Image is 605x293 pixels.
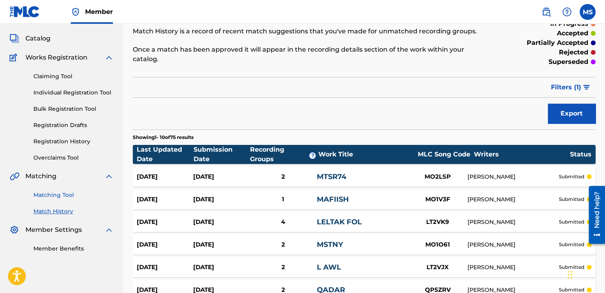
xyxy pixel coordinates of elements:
p: submitted [559,173,584,180]
div: [DATE] [193,172,250,181]
span: Member [85,7,113,16]
img: expand [104,53,114,62]
div: Submission Date [194,145,250,164]
div: [DATE] [137,195,193,204]
div: [DATE] [137,263,193,272]
p: Once a match has been approved it will appear in the recording details section of the work within... [133,45,489,64]
img: filter [583,85,590,90]
img: Member Settings [10,225,19,235]
div: Recording Groups [250,145,318,164]
iframe: Chat Widget [565,255,605,293]
a: Bulk Registration Tool [33,105,114,113]
a: LELTAK FOL [317,218,362,226]
a: Public Search [538,4,554,20]
div: MLC Song Code [414,150,474,159]
img: Works Registration [10,53,20,62]
a: Matching Tool [33,191,114,199]
a: Registration Drafts [33,121,114,129]
div: [DATE] [193,263,250,272]
a: L AWL [317,263,341,272]
p: partially accepted [527,38,588,48]
span: Works Registration [25,53,87,62]
div: [DATE] [137,218,193,227]
a: MSTNY [317,240,343,249]
div: [PERSON_NAME] [467,218,559,226]
div: [PERSON_NAME] [467,241,559,249]
div: Last Updated Date [137,145,194,164]
a: CatalogCatalog [10,34,50,43]
img: Matching [10,172,19,181]
div: [DATE] [137,240,193,249]
p: Match History is a record of recent match suggestions that you've made for unmatched recording gr... [133,27,489,36]
div: 2 [249,172,317,181]
a: Member Benefits [33,245,114,253]
div: Help [559,4,575,20]
div: User Menu [580,4,595,20]
div: [PERSON_NAME] [467,263,559,272]
div: Work Title [318,150,414,159]
div: Status [570,150,591,159]
span: Member Settings [25,225,82,235]
p: submitted [559,241,584,248]
span: Matching [25,172,56,181]
div: 2 [249,240,317,249]
iframe: Resource Center [583,183,605,247]
img: MLC Logo [10,6,40,17]
div: MO1V3F [408,195,467,204]
p: accepted [557,29,588,38]
div: LT2VK9 [408,218,467,227]
div: Writers [474,150,570,159]
div: 2 [249,263,317,272]
span: Catalog [25,34,50,43]
a: Registration History [33,137,114,146]
span: ? [309,152,316,159]
div: [DATE] [193,240,250,249]
div: [PERSON_NAME] [467,195,559,204]
p: superseded [549,57,588,67]
img: search [541,7,551,17]
div: 4 [249,218,317,227]
div: 1 [249,195,317,204]
p: in progress [550,19,588,29]
button: Filters (1) [546,77,595,97]
div: [PERSON_NAME] [467,173,559,181]
p: rejected [559,48,588,57]
a: Individual Registration Tool [33,89,114,97]
img: expand [104,225,114,235]
span: Filters ( 1 ) [551,83,581,92]
img: Catalog [10,34,19,43]
a: Overclaims Tool [33,154,114,162]
p: submitted [559,196,584,203]
p: submitted [559,264,584,271]
p: Showing 1 - 10 of 75 results [133,134,194,141]
a: Match History [33,207,114,216]
div: [DATE] [137,172,193,181]
a: SummarySummary [10,15,58,24]
div: MO2LSP [408,172,467,181]
div: [DATE] [193,195,250,204]
a: Claiming Tool [33,72,114,81]
div: [DATE] [193,218,250,227]
img: expand [104,172,114,181]
div: LT2VJX [408,263,467,272]
div: MO1O61 [408,240,467,249]
a: MAFIISH [317,195,349,204]
a: MTSR74 [317,172,346,181]
img: Top Rightsholder [71,7,80,17]
img: help [562,7,572,17]
button: Export [548,104,595,123]
p: submitted [559,218,584,226]
div: Drag [568,263,572,287]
